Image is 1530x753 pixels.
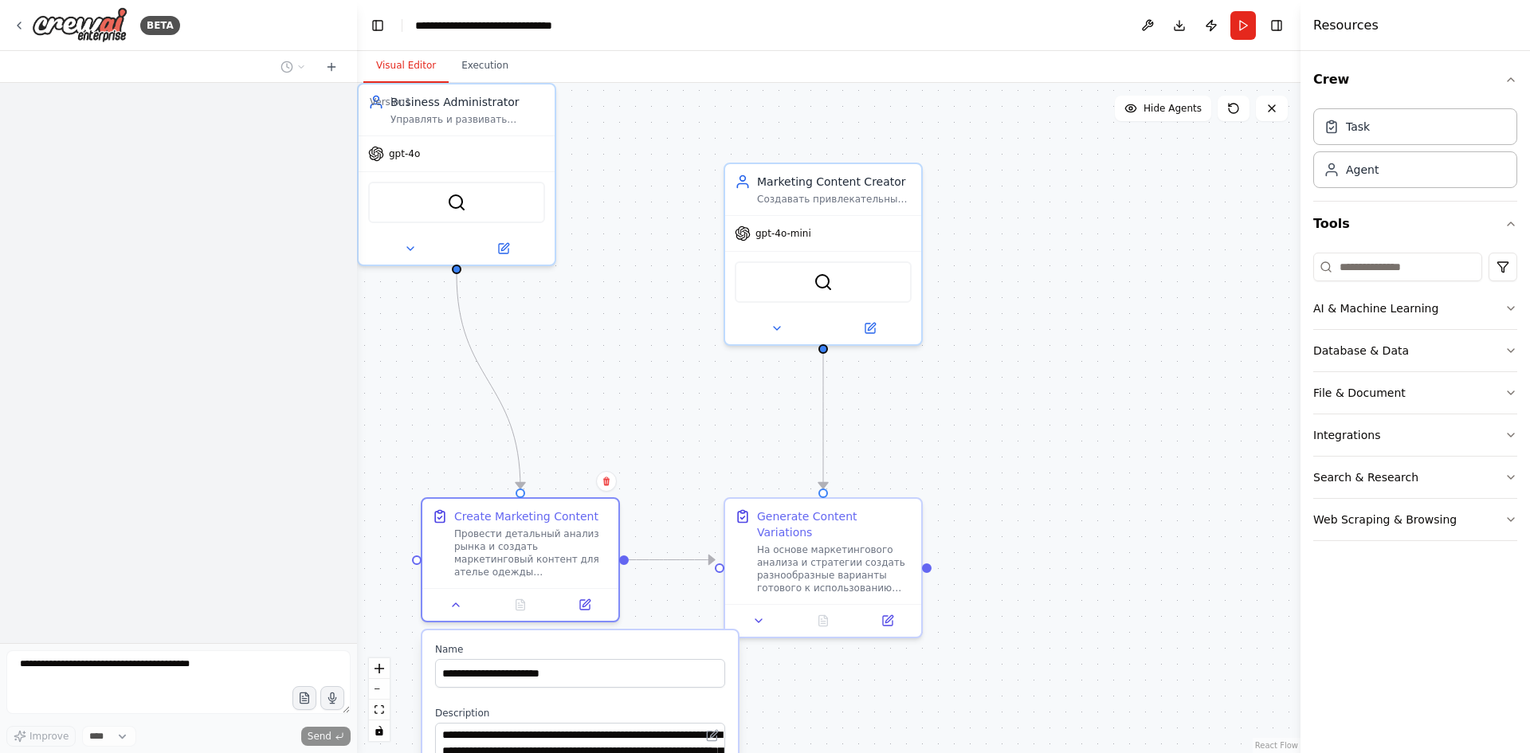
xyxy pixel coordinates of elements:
[1313,372,1517,414] button: File & Document
[390,113,545,126] div: Управлять и развивать прибыльный, успешный бизнес ателье одежды {company_name}. Предоставлять стр...
[6,726,76,747] button: Improve
[703,726,722,745] button: Open in editor
[1313,512,1457,527] div: Web Scraping & Browsing
[755,227,811,240] span: gpt-4o-mini
[1313,414,1517,456] button: Integrations
[1313,300,1438,316] div: AI & Machine Learning
[449,49,521,83] button: Execution
[449,274,528,488] g: Edge from 62a5cb88-8763-4c76-bf4f-f7e628cc2cba to c422293e-0e25-415d-b612-659e8a8df070
[724,163,923,346] div: Marketing Content CreatorСоздавать привлекательный и эффективный маркетинговый контент для ателье...
[369,720,390,741] button: toggle interactivity
[435,707,725,720] label: Description
[1255,741,1298,750] a: React Flow attribution
[724,497,923,638] div: Generate Content VariationsНа основе маркетингового анализа и стратегии создать разнообразные вар...
[274,57,312,76] button: Switch to previous chat
[1313,16,1379,35] h4: Resources
[435,643,725,656] label: Name
[390,94,545,110] div: Business Administrator
[757,174,912,190] div: Marketing Content Creator
[1313,102,1517,201] div: Crew
[1313,343,1409,359] div: Database & Data
[1313,427,1380,443] div: Integrations
[629,552,715,568] g: Edge from c422293e-0e25-415d-b612-659e8a8df070 to b50bcba6-4344-4ecb-9869-f14888e58c8a
[757,508,912,540] div: Generate Content Variations
[757,193,912,206] div: Создавать привлекательный и эффективный маркетинговый контент для ателье одежды {company_name}, с...
[1144,102,1202,115] span: Hide Agents
[1313,457,1517,498] button: Search & Research
[32,7,127,43] img: Logo
[1313,499,1517,540] button: Web Scraping & Browsing
[815,354,831,488] g: Edge from 1102bdb5-c748-4d4b-85c1-602704887a2e to b50bcba6-4344-4ecb-9869-f14888e58c8a
[458,239,548,258] button: Open in side panel
[454,527,609,578] div: Провести детальный анализ рынка и создать маркетинговый контент для ателье одежды {company_name}....
[29,730,69,743] span: Improve
[367,14,389,37] button: Hide left sidebar
[363,49,449,83] button: Visual Editor
[319,57,344,76] button: Start a new chat
[369,679,390,700] button: zoom out
[814,273,833,292] img: SerperDevTool
[1313,330,1517,371] button: Database & Data
[487,595,555,614] button: No output available
[370,96,411,108] div: Version 1
[1115,96,1211,121] button: Hide Agents
[1265,14,1288,37] button: Hide right sidebar
[369,700,390,720] button: fit view
[1313,57,1517,102] button: Crew
[320,686,344,710] button: Click to speak your automation idea
[1346,162,1379,178] div: Agent
[421,497,620,622] div: Create Marketing ContentПровести детальный анализ рынка и создать маркетинговый контент для атель...
[1346,119,1370,135] div: Task
[790,611,857,630] button: No output available
[1313,385,1406,401] div: File & Document
[369,658,390,741] div: React Flow controls
[860,611,915,630] button: Open in side panel
[301,727,351,746] button: Send
[557,595,612,614] button: Open in side panel
[140,16,180,35] div: BETA
[308,730,331,743] span: Send
[415,18,594,33] nav: breadcrumb
[1313,469,1418,485] div: Search & Research
[1313,202,1517,246] button: Tools
[596,471,617,492] button: Delete node
[292,686,316,710] button: Upload files
[1313,288,1517,329] button: AI & Machine Learning
[447,193,466,212] img: SerperDevTool
[825,319,915,338] button: Open in side panel
[389,147,420,160] span: gpt-4o
[757,543,912,594] div: На основе маркетингового анализа и стратегии создать разнообразные варианты готового к использова...
[369,658,390,679] button: zoom in
[1313,246,1517,554] div: Tools
[357,83,556,266] div: Business AdministratorУправлять и развивать прибыльный, успешный бизнес ателье одежды {company_na...
[454,508,598,524] div: Create Marketing Content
